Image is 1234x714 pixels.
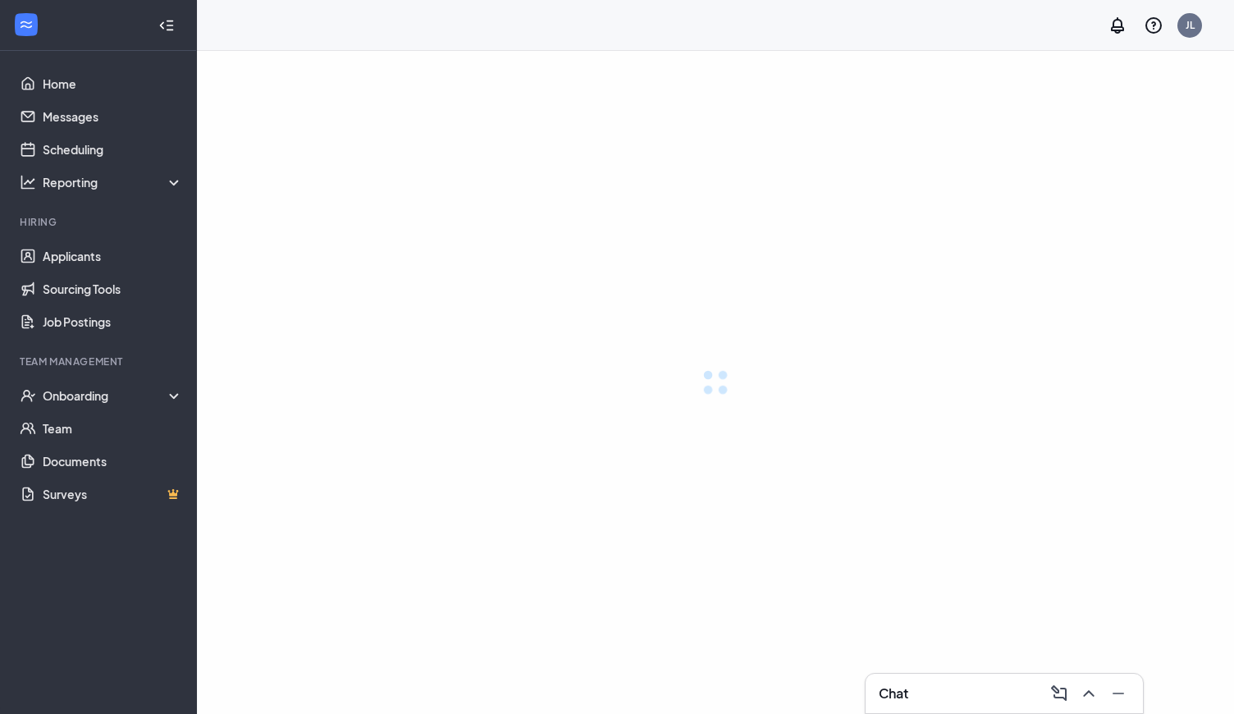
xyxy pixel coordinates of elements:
svg: ComposeMessage [1049,684,1069,703]
div: Team Management [20,355,180,368]
svg: WorkstreamLogo [18,16,34,33]
svg: Collapse [158,17,175,34]
button: Minimize [1104,680,1130,707]
svg: UserCheck [20,387,36,404]
div: Onboarding [43,387,184,404]
a: Sourcing Tools [43,272,183,305]
a: Home [43,67,183,100]
div: JL [1186,18,1195,32]
a: Job Postings [43,305,183,338]
svg: Analysis [20,174,36,190]
a: Messages [43,100,183,133]
a: Applicants [43,240,183,272]
a: Scheduling [43,133,183,166]
button: ChevronUp [1074,680,1100,707]
a: Team [43,412,183,445]
svg: Notifications [1108,16,1127,35]
svg: ChevronUp [1079,684,1099,703]
svg: Minimize [1108,684,1128,703]
a: Documents [43,445,183,478]
div: Hiring [20,215,180,229]
div: Reporting [43,174,184,190]
h3: Chat [879,684,908,703]
svg: QuestionInfo [1144,16,1163,35]
a: SurveysCrown [43,478,183,510]
button: ComposeMessage [1044,680,1071,707]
